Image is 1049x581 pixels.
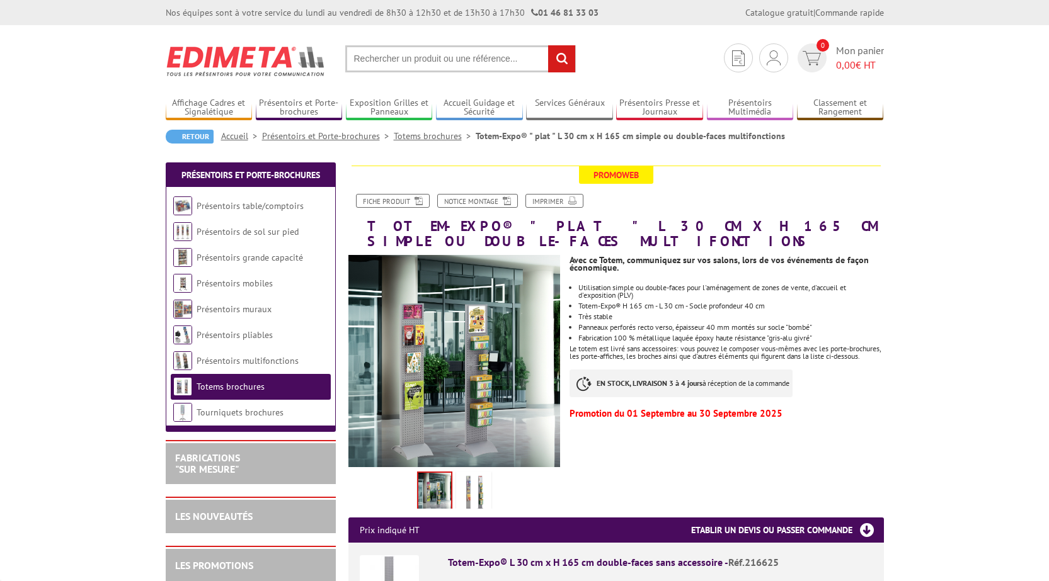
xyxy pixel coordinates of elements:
a: Retour [166,130,214,144]
img: Présentoirs table/comptoirs [173,196,192,215]
a: Présentoirs de sol sur pied [197,226,299,237]
span: 0,00 [836,59,856,71]
a: Affichage Cadres et Signalétique [166,98,253,118]
img: devis rapide [732,50,745,66]
strong: Avec ce Totem, communiquez sur vos salons, lors de vos événements de façon économique. [570,254,869,273]
input: Rechercher un produit ou une référence... [345,45,576,72]
a: Présentoirs muraux [197,303,272,315]
a: Présentoirs Multimédia [707,98,794,118]
a: Accueil [221,130,262,142]
span: Mon panier [836,43,884,72]
div: Totem-Expo® L 30 cm x H 165 cm double-faces sans accessoire - [448,555,873,570]
img: devis rapide [803,51,821,65]
a: Présentoirs pliables [197,329,273,341]
img: Totems brochures [173,377,192,396]
img: totem_exposition_l30cm_h165cm_simple_double_face_sans_accssoires_216625.jpg [348,255,561,467]
img: Présentoirs mobiles [173,274,192,293]
p: Fabrication 100 % métallique laquée époxy haute résistance "gris-alu givré" [578,334,883,342]
a: Fiche produit [356,194,430,208]
a: Exposition Grilles et Panneaux [346,98,433,118]
h3: Etablir un devis ou passer commande [691,517,884,543]
a: devis rapide 0 Mon panier 0,00€ HT [794,43,884,72]
a: Totems brochures [197,381,265,392]
img: totems_exposition_216625.jpg [459,474,489,513]
a: Tourniquets brochures [197,407,284,418]
p: Panneaux perforés recto verso, épaisseur 40 mm montés sur socle "bombé" [578,324,883,331]
li: Très stable [578,313,883,320]
a: LES PROMOTIONS [175,559,253,572]
li: Utilisation simple ou double-faces pour l'aménagement de zones de vente, d'accueil et d'expositio... [578,284,883,299]
img: Présentoirs grande capacité [173,248,192,267]
img: Présentoirs pliables [173,325,192,344]
strong: 01 46 81 33 03 [531,7,599,18]
li: Totem-Expo® H 165 cm - L 30 cm - Socle profondeur 40 cm [578,302,883,310]
a: Présentoirs table/comptoirs [197,200,304,212]
span: 0 [817,39,829,52]
div: Le totem est livré sans accessoires: vous pouvez le composer vous-mêmes avec les porte-brochures,... [570,249,893,424]
a: Présentoirs et Porte-brochures [181,169,320,181]
a: Imprimer [525,194,583,208]
img: Présentoirs multifonctions [173,351,192,370]
a: Présentoirs multifonctions [197,355,299,366]
a: LES NOUVEAUTÉS [175,510,253,522]
img: Tourniquets brochures [173,403,192,422]
a: Classement et Rangement [797,98,884,118]
a: Présentoirs et Porte-brochures [262,130,394,142]
p: à réception de la commande [570,369,793,397]
strong: EN STOCK, LIVRAISON 3 à 4 jours [597,378,702,388]
img: Présentoirs de sol sur pied [173,222,192,241]
img: devis rapide [767,50,781,65]
a: Totems brochures [394,130,476,142]
div: | [745,6,884,19]
a: Présentoirs et Porte-brochures [256,98,343,118]
input: rechercher [548,45,575,72]
a: FABRICATIONS"Sur Mesure" [175,451,240,475]
img: Edimeta [166,38,326,84]
img: totem_exposition_l30cm_h165cm_simple_double_face_sans_accssoires_216625.jpg [418,473,451,512]
a: Services Généraux [526,98,613,118]
a: Commande rapide [815,7,884,18]
a: Accueil Guidage et Sécurité [436,98,523,118]
a: Présentoirs grande capacité [197,252,303,263]
a: Présentoirs Presse et Journaux [616,98,703,118]
a: Catalogue gratuit [745,7,813,18]
p: Promotion du 01 Septembre au 30 Septembre 2025 [570,410,883,417]
span: € HT [836,58,884,72]
a: Présentoirs mobiles [197,278,273,289]
a: Notice Montage [437,194,518,208]
span: Réf.216625 [728,556,779,568]
li: Totem-Expo® " plat " L 30 cm x H 165 cm simple ou double-faces multifonctions [476,130,785,142]
img: Présentoirs muraux [173,300,192,319]
p: Prix indiqué HT [360,517,420,543]
span: Promoweb [579,166,653,184]
div: Nos équipes sont à votre service du lundi au vendredi de 8h30 à 12h30 et de 13h30 à 17h30 [166,6,599,19]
